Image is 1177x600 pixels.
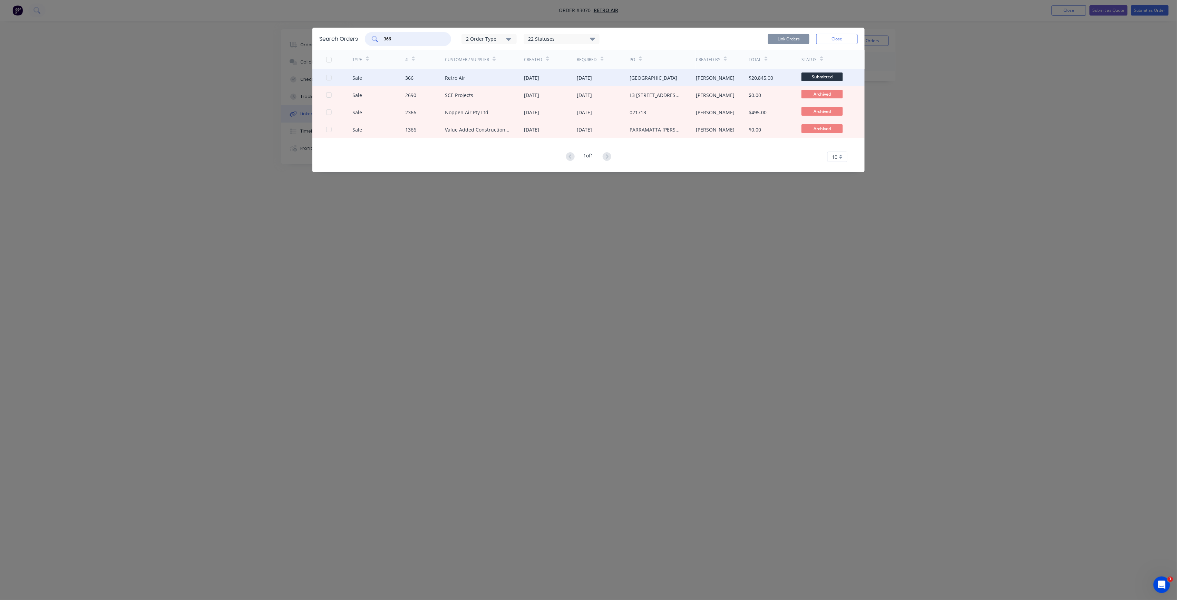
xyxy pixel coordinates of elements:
div: 2 Order Type [466,35,512,42]
div: 1 of 1 [584,152,594,162]
div: Search Orders [319,35,358,43]
div: # [406,57,408,63]
div: Required [577,57,597,63]
div: [PERSON_NAME] [696,126,735,133]
div: 22 Statuses [524,35,599,43]
div: Sale [353,126,362,133]
div: Retro Air [445,74,465,81]
div: Total [749,57,761,63]
div: PARRAMATTA [PERSON_NAME] PIPE COVERS [630,126,682,133]
div: $0.00 [749,91,761,99]
iframe: Intercom live chat [1154,577,1170,593]
div: SCE Projects [445,91,473,99]
div: 021713 [630,109,646,116]
div: TYPE [353,57,362,63]
div: [PERSON_NAME] [696,109,735,116]
span: Archived [801,90,843,98]
div: Created By [696,57,720,63]
div: [PERSON_NAME] [696,91,735,99]
div: Customer / Supplier [445,57,489,63]
div: Noppen Air Pty Ltd [445,109,488,116]
span: Archived [801,124,843,133]
div: PO [630,57,635,63]
div: Value Added Construction Pty Ltd [445,126,510,133]
div: [DATE] [524,109,539,116]
button: Close [816,34,858,44]
div: [GEOGRAPHIC_DATA] [630,74,678,81]
div: Sale [353,74,362,81]
button: 2 Order Type [461,34,517,44]
input: Search orders... [383,36,440,42]
div: [DATE] [524,126,539,133]
div: Created [524,57,543,63]
button: Link Orders [768,34,809,44]
div: [DATE] [524,74,539,81]
div: 2690 [406,91,417,99]
div: $20,845.00 [749,74,773,81]
span: Submitted [801,72,843,81]
div: Status [801,57,817,63]
div: Sale [353,91,362,99]
span: 10 [832,153,837,161]
div: 366 [406,74,414,81]
div: $495.00 [749,109,767,116]
div: [DATE] [577,109,592,116]
div: 2366 [406,109,417,116]
div: [PERSON_NAME] [696,74,735,81]
div: [DATE] [577,126,592,133]
div: Sale [353,109,362,116]
span: 1 [1168,577,1173,582]
div: [DATE] [577,91,592,99]
div: 1366 [406,126,417,133]
div: [DATE] [524,91,539,99]
span: Archived [801,107,843,116]
div: $0.00 [749,126,761,133]
div: [DATE] [577,74,592,81]
div: L3 [STREET_ADDRESS][PERSON_NAME]-LVL 3 REV-C CPA P.O-36657 [630,91,682,99]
